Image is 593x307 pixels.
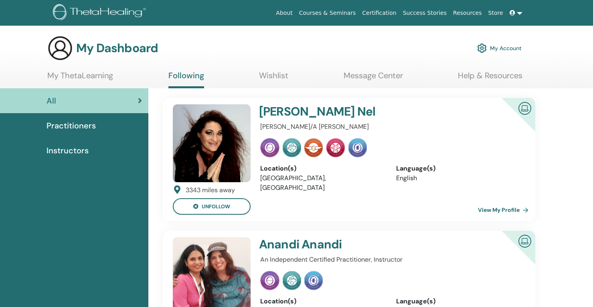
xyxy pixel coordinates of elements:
a: Wishlist [259,71,288,86]
h4: Anandi Anandi [259,237,476,252]
div: Certified Online Instructor [489,98,535,144]
a: Message Center [344,71,403,86]
button: unfollow [173,198,251,215]
div: Language(s) [396,164,520,173]
span: All [47,95,56,107]
li: [GEOGRAPHIC_DATA], [GEOGRAPHIC_DATA] [260,173,385,193]
img: Certified Online Instructor [515,232,534,250]
a: Following [168,71,204,88]
a: Success Stories [400,6,450,20]
a: My Account [477,39,522,57]
div: Location(s) [260,297,385,306]
a: Help & Resources [458,71,522,86]
li: English [396,173,520,183]
h3: My Dashboard [76,41,158,55]
a: About [273,6,295,20]
a: My ThetaLearning [47,71,113,86]
img: default.jpg [173,104,251,182]
a: Store [485,6,506,20]
div: 3343 miles away [186,185,235,195]
img: logo.png [53,4,149,22]
a: Resources [450,6,485,20]
div: Language(s) [396,297,520,306]
img: generic-user-icon.jpg [47,35,73,61]
p: [PERSON_NAME]/A [PERSON_NAME] [260,122,520,132]
h4: [PERSON_NAME] Nel [259,104,476,119]
img: Certified Online Instructor [515,99,534,117]
img: cog.svg [477,41,487,55]
a: View My Profile [478,202,532,218]
a: Certification [359,6,399,20]
div: Location(s) [260,164,385,173]
span: Instructors [47,144,89,157]
a: Courses & Seminars [296,6,359,20]
p: An Independent Certified Practitioner, Instructor [260,255,520,264]
div: Certified Online Instructor [489,231,535,277]
span: Practitioners [47,120,96,132]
